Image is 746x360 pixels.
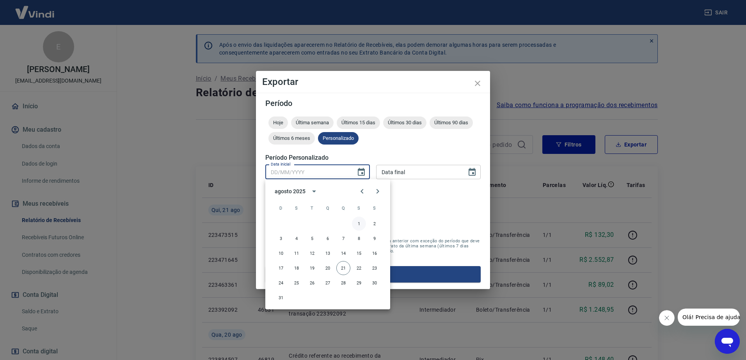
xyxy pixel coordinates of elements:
div: Últimos 6 meses [268,132,315,145]
span: Olá! Precisa de ajuda? [5,5,66,12]
button: 9 [368,231,382,245]
h5: Período Personalizado [265,154,481,162]
span: sábado [368,200,382,216]
button: 13 [321,246,335,260]
span: Últimos 30 dias [383,120,426,125]
button: 31 [274,291,288,305]
div: Última semana [291,116,334,129]
button: 27 [321,276,335,290]
button: 17 [274,261,288,275]
label: Data inicial [271,161,291,167]
h4: Exportar [262,77,484,86]
button: 28 [336,276,350,290]
iframe: Mensagem da empresa [678,309,740,326]
button: 15 [352,246,366,260]
input: DD/MM/YYYY [376,165,461,179]
div: Últimos 90 dias [430,116,473,129]
button: 11 [290,246,304,260]
div: Últimos 15 dias [337,116,380,129]
span: Personalizado [318,135,359,141]
button: 14 [336,246,350,260]
button: 16 [368,246,382,260]
button: 7 [336,231,350,245]
button: 25 [290,276,304,290]
button: 30 [368,276,382,290]
button: 1 [352,217,366,231]
button: 4 [290,231,304,245]
div: agosto 2025 [275,187,305,196]
button: 3 [274,231,288,245]
button: 23 [368,261,382,275]
button: 19 [305,261,319,275]
button: 12 [305,246,319,260]
button: 29 [352,276,366,290]
button: 20 [321,261,335,275]
iframe: Botão para abrir a janela de mensagens [715,329,740,354]
button: 6 [321,231,335,245]
div: Hoje [268,116,288,129]
div: Últimos 30 dias [383,116,426,129]
span: domingo [274,200,288,216]
button: 24 [274,276,288,290]
iframe: Fechar mensagem [659,310,675,326]
button: 2 [368,217,382,231]
button: Previous month [354,184,370,199]
button: 22 [352,261,366,275]
input: DD/MM/YYYY [265,165,350,179]
button: 10 [274,246,288,260]
h5: Período [265,99,481,107]
span: quarta-feira [321,200,335,216]
div: Personalizado [318,132,359,145]
button: Next month [370,184,385,199]
button: 21 [336,261,350,275]
button: close [468,74,487,93]
span: Últimos 6 meses [268,135,315,141]
span: sexta-feira [352,200,366,216]
span: Últimos 15 dias [337,120,380,125]
button: calendar view is open, switch to year view [307,185,321,198]
span: quinta-feira [336,200,350,216]
button: 5 [305,231,319,245]
button: 26 [305,276,319,290]
span: terça-feira [305,200,319,216]
span: segunda-feira [290,200,304,216]
button: Choose date [464,164,480,180]
button: Choose date [353,164,369,180]
span: Hoje [268,120,288,125]
button: 8 [352,231,366,245]
span: Última semana [291,120,334,125]
span: Últimos 90 dias [430,120,473,125]
button: 18 [290,261,304,275]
